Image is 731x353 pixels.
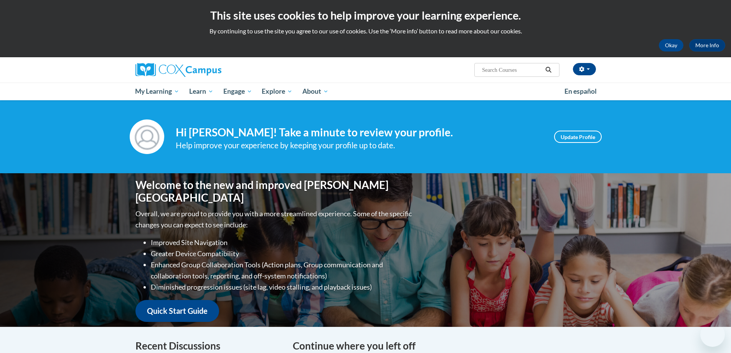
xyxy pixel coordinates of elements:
iframe: Button to launch messaging window [700,322,725,347]
a: Update Profile [554,131,602,143]
a: More Info [689,39,725,51]
span: Learn [189,87,213,96]
div: Help improve your experience by keeping your profile up to date. [176,139,543,152]
li: Greater Device Compatibility [151,248,414,259]
img: Cox Campus [135,63,221,77]
li: Diminished progression issues (site lag, video stalling, and playback issues) [151,282,414,293]
p: By continuing to use the site you agree to our use of cookies. Use the ‘More info’ button to read... [6,27,725,35]
li: Enhanced Group Collaboration Tools (Action plans, Group communication and collaboration tools, re... [151,259,414,282]
div: Main menu [124,83,607,100]
li: Improved Site Navigation [151,237,414,248]
p: Overall, we are proud to provide you with a more streamlined experience. Some of the specific cha... [135,208,414,230]
button: Account Settings [573,63,596,75]
a: Quick Start Guide [135,300,219,322]
span: Engage [223,87,252,96]
button: Okay [659,39,683,51]
a: Cox Campus [135,63,281,77]
span: En español [564,87,597,95]
input: Search Courses [481,65,543,75]
a: En español [559,83,602,99]
button: Search [543,65,554,75]
span: My Learning [135,87,179,96]
h4: Hi [PERSON_NAME]! Take a minute to review your profile. [176,126,543,139]
h2: This site uses cookies to help improve your learning experience. [6,8,725,23]
h1: Welcome to the new and improved [PERSON_NAME][GEOGRAPHIC_DATA] [135,179,414,204]
span: Explore [262,87,292,96]
a: Engage [218,83,257,100]
a: About [297,83,333,100]
img: Profile Image [130,119,164,154]
span: About [302,87,328,96]
a: Explore [257,83,297,100]
a: My Learning [130,83,185,100]
a: Learn [184,83,218,100]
